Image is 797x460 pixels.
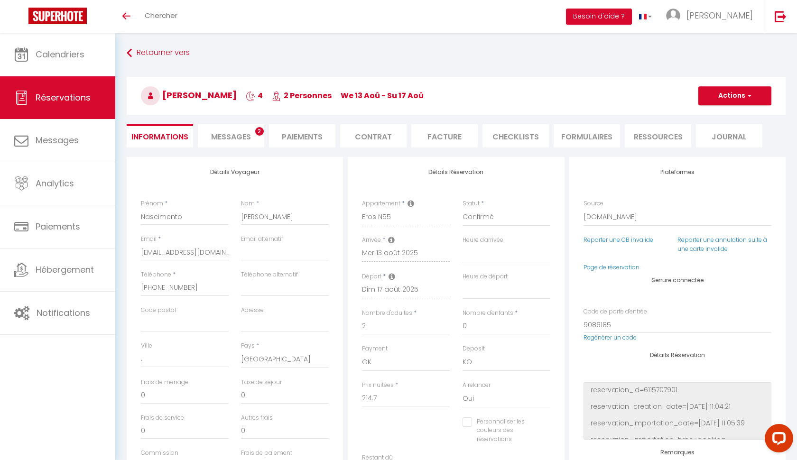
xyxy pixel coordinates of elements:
span: Notifications [37,307,90,319]
span: [PERSON_NAME] [141,89,237,101]
span: Messages [36,134,79,146]
label: Frais de ménage [141,378,188,387]
span: 4 [246,90,263,101]
label: Téléphone [141,270,171,279]
button: Actions [698,86,771,105]
h4: Remarques [584,449,771,456]
label: Frais de service [141,414,184,423]
span: Analytics [36,177,74,189]
label: Commission [141,449,178,458]
span: Chercher [145,10,177,20]
label: Code postal [141,306,176,315]
a: Reporter une annulation suite à une carte invalide [677,236,767,253]
li: CHECKLISTS [482,124,549,147]
label: Deposit [463,344,485,353]
label: Nom [241,199,255,208]
label: Heure d'arrivée [463,236,503,245]
label: Téléphone alternatif [241,270,298,279]
label: Départ [362,272,381,281]
label: Nombre d'enfants [463,309,513,318]
span: Messages [211,131,251,142]
h4: Détails Voyageur [141,169,329,175]
label: Taxe de séjour [241,378,282,387]
label: Ville [141,341,152,350]
label: Nombre d'adultes [362,309,412,318]
label: Email [141,235,157,244]
li: Contrat [340,124,407,147]
label: Heure de départ [463,272,508,281]
label: Autres frais [241,414,273,423]
img: ... [666,9,680,23]
a: Reporter une CB invalide [584,236,653,244]
label: Adresse [241,306,264,315]
h4: Détails Réservation [362,169,550,175]
img: logout [775,10,787,22]
button: Besoin d'aide ? [566,9,632,25]
label: Appartement [362,199,400,208]
label: Statut [463,199,480,208]
label: Prix nuitées [362,381,394,390]
label: Source [584,199,603,208]
li: Paiements [269,124,335,147]
iframe: LiveChat chat widget [757,420,797,460]
label: Arrivée [362,236,381,245]
img: Super Booking [28,8,87,24]
span: We 13 Aoû - Su 17 Aoû [341,90,424,101]
label: Payment [362,344,388,353]
span: 2 Personnes [272,90,332,101]
label: Prénom [141,199,163,208]
span: Hébergement [36,264,94,276]
li: Facture [411,124,478,147]
li: Ressources [625,124,691,147]
span: Paiements [36,221,80,232]
li: Informations [127,124,193,147]
span: [PERSON_NAME] [686,9,753,21]
span: Calendriers [36,48,84,60]
a: Regénérer un code [584,333,637,341]
label: Personnaliser les couleurs des réservations [472,417,538,444]
label: A relancer [463,381,491,390]
li: Journal [696,124,762,147]
a: Page de réservation [584,263,639,271]
label: Frais de paiement [241,449,292,458]
label: Email alternatif [241,235,283,244]
label: Pays [241,341,255,350]
a: Retourner vers [127,45,786,62]
label: Code de porte d'entrée [584,307,647,316]
h4: Plateformes [584,169,771,175]
h4: Serrure connectée [584,277,771,284]
h4: Détails Réservation [584,352,771,359]
span: Réservations [36,92,91,103]
span: 2 [255,127,264,136]
li: FORMULAIRES [554,124,620,147]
